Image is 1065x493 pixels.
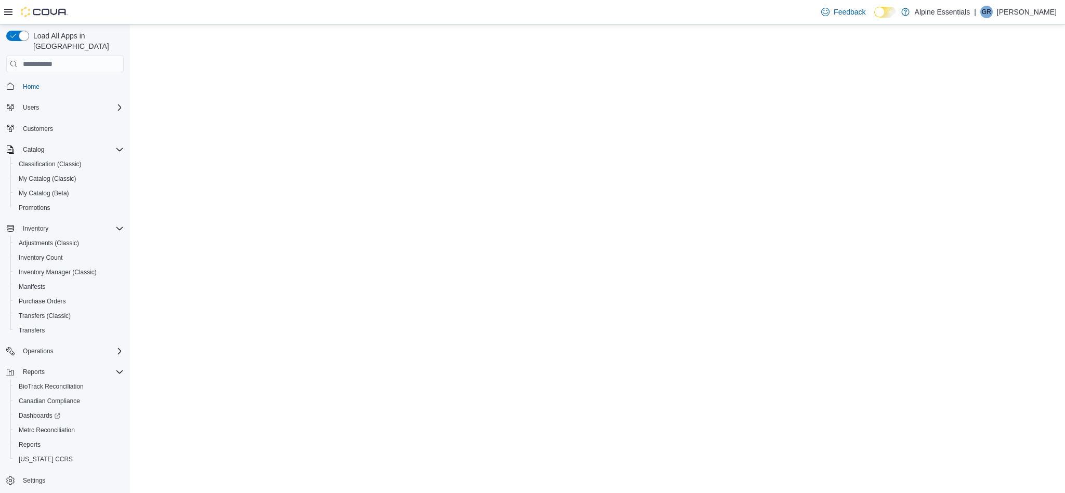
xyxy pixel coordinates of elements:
span: Purchase Orders [19,297,66,305]
a: Promotions [15,202,55,214]
a: Inventory Manager (Classic) [15,266,101,278]
a: Metrc Reconciliation [15,424,79,436]
span: BioTrack Reconciliation [19,382,84,391]
p: | [974,6,976,18]
a: [US_STATE] CCRS [15,453,77,465]
a: My Catalog (Classic) [15,172,81,185]
a: Settings [19,474,49,487]
button: BioTrack Reconciliation [10,379,128,394]
span: Canadian Compliance [19,397,80,405]
span: Inventory Count [15,251,124,264]
span: GR [982,6,991,18]
p: Alpine Essentials [915,6,970,18]
button: Inventory Count [10,250,128,265]
span: Operations [19,345,124,357]
span: Adjustments (Classic) [15,237,124,249]
a: Purchase Orders [15,295,70,308]
button: [US_STATE] CCRS [10,452,128,467]
a: Manifests [15,281,49,293]
span: Customers [23,125,53,133]
span: Transfers (Classic) [15,310,124,322]
span: Classification (Classic) [15,158,124,170]
span: Customers [19,122,124,135]
span: Home [19,79,124,92]
div: Greg Rivera [980,6,993,18]
a: Transfers (Classic) [15,310,75,322]
span: Adjustments (Classic) [19,239,79,247]
span: Inventory Manager (Classic) [15,266,124,278]
span: Feedback [834,7,865,17]
button: Transfers [10,323,128,338]
span: Transfers [15,324,124,337]
span: Canadian Compliance [15,395,124,407]
span: Load All Apps in [GEOGRAPHIC_DATA] [29,31,124,51]
img: Cova [21,7,68,17]
button: My Catalog (Beta) [10,186,128,201]
button: Transfers (Classic) [10,309,128,323]
span: Purchase Orders [15,295,124,308]
button: My Catalog (Classic) [10,171,128,186]
span: Inventory Manager (Classic) [19,268,97,276]
button: Users [2,100,128,115]
span: Inventory Count [19,254,63,262]
button: Inventory Manager (Classic) [10,265,128,279]
span: Washington CCRS [15,453,124,465]
button: Catalog [19,143,48,156]
span: Reports [19,441,41,449]
span: Classification (Classic) [19,160,82,168]
span: BioTrack Reconciliation [15,380,124,393]
span: Settings [19,474,124,487]
button: Classification (Classic) [10,157,128,171]
button: Reports [10,437,128,452]
span: Manifests [15,281,124,293]
span: My Catalog (Classic) [19,175,76,183]
span: Users [23,103,39,112]
button: Inventory [2,221,128,236]
button: Adjustments (Classic) [10,236,128,250]
button: Metrc Reconciliation [10,423,128,437]
span: Manifests [19,283,45,291]
span: Reports [15,438,124,451]
a: BioTrack Reconciliation [15,380,88,393]
a: Feedback [817,2,870,22]
a: Adjustments (Classic) [15,237,83,249]
button: Manifests [10,279,128,294]
span: My Catalog (Beta) [15,187,124,199]
button: Reports [19,366,49,378]
span: Transfers (Classic) [19,312,71,320]
button: Home [2,78,128,94]
button: Settings [2,473,128,488]
a: Customers [19,123,57,135]
a: Dashboards [10,408,128,423]
span: [US_STATE] CCRS [19,455,73,463]
span: Home [23,83,40,91]
a: Canadian Compliance [15,395,84,407]
span: Catalog [23,145,44,154]
button: Customers [2,121,128,136]
span: Promotions [15,202,124,214]
a: Reports [15,438,45,451]
span: Transfers [19,326,45,335]
button: Operations [19,345,58,357]
span: Catalog [19,143,124,156]
span: Dashboards [15,409,124,422]
a: Home [19,81,44,93]
span: Reports [23,368,45,376]
span: Settings [23,476,45,485]
span: Users [19,101,124,114]
button: Canadian Compliance [10,394,128,408]
button: Promotions [10,201,128,215]
input: Dark Mode [874,7,896,18]
a: Classification (Classic) [15,158,86,170]
span: Inventory [23,224,48,233]
a: Transfers [15,324,49,337]
button: Purchase Orders [10,294,128,309]
a: My Catalog (Beta) [15,187,73,199]
span: Promotions [19,204,50,212]
a: Inventory Count [15,251,67,264]
span: My Catalog (Beta) [19,189,69,197]
span: My Catalog (Classic) [15,172,124,185]
button: Catalog [2,142,128,157]
a: Dashboards [15,409,64,422]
